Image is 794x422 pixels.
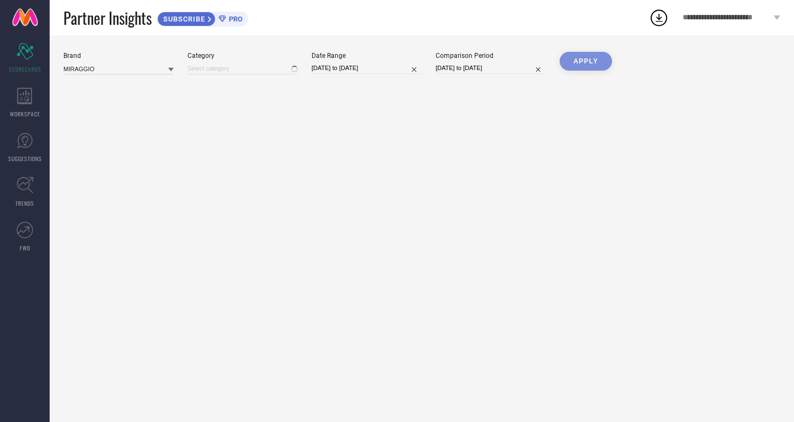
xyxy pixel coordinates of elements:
[436,62,546,74] input: Select comparison period
[10,110,40,118] span: WORKSPACE
[9,65,41,73] span: SCORECARDS
[63,7,152,29] span: Partner Insights
[312,62,422,74] input: Select date range
[649,8,669,28] div: Open download list
[20,244,30,252] span: FWD
[226,15,243,23] span: PRO
[157,9,248,26] a: SUBSCRIBEPRO
[312,52,422,60] div: Date Range
[158,15,208,23] span: SUBSCRIBE
[63,52,174,60] div: Brand
[187,52,298,60] div: Category
[15,199,34,207] span: TRENDS
[8,154,42,163] span: SUGGESTIONS
[436,52,546,60] div: Comparison Period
